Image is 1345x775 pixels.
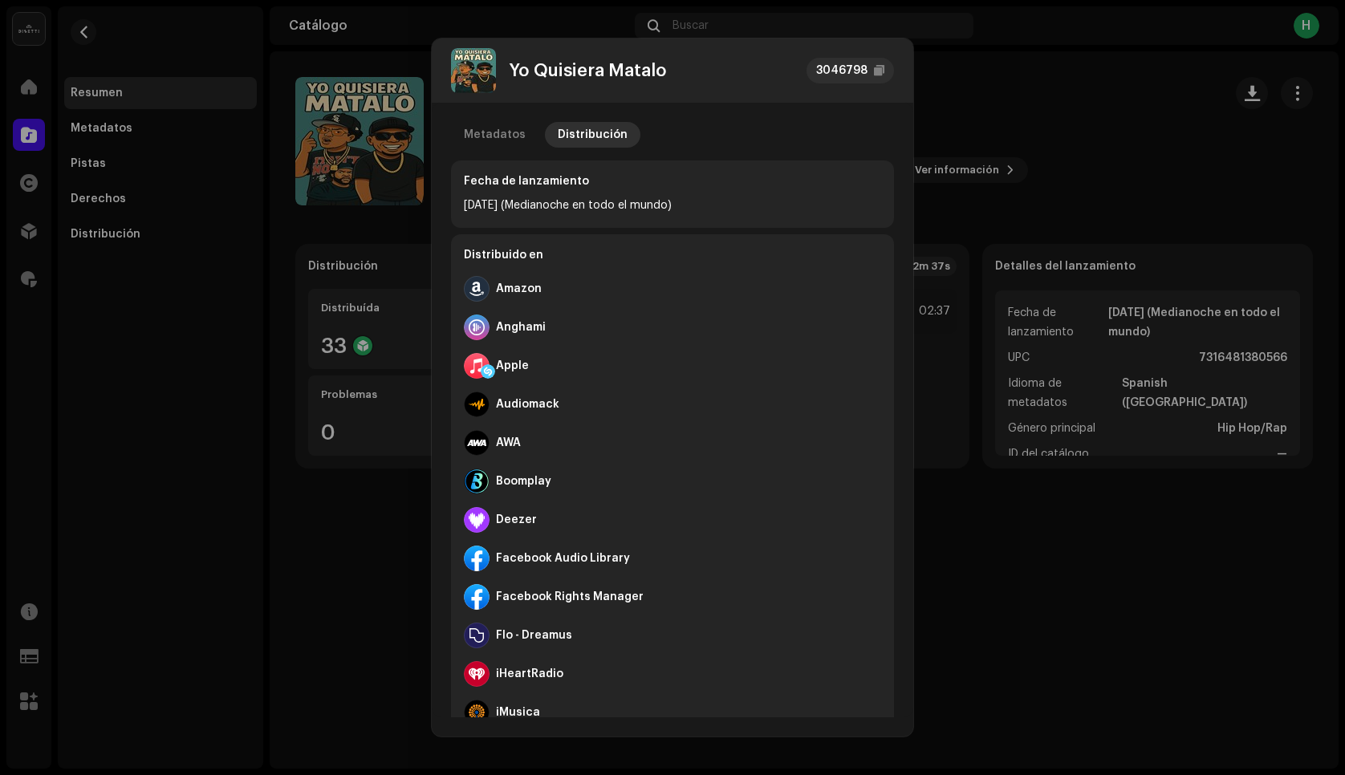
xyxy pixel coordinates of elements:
[496,321,546,334] div: Anghami
[496,629,572,642] div: Flo - Dreamus
[464,247,881,270] div: Distribuido en
[496,398,559,411] div: Audiomack
[496,590,644,603] div: Facebook Rights Manager
[509,61,667,80] div: Yo Quisiera Matalo
[558,122,628,148] div: Distribución
[464,122,526,148] div: Metadatos
[496,706,540,719] div: iMusica
[496,513,537,526] div: Deezer
[496,282,542,295] div: Amazon
[451,48,496,93] img: 7c8633ec-6da7-4611-a15b-e8a650f74f2a
[496,475,551,488] div: Boomplay
[464,196,881,215] div: [DATE] (Medianoche en todo el mundo)
[496,359,529,372] div: Apple
[464,173,881,189] div: Fecha de lanzamiento
[496,667,563,680] div: iHeartRadio
[496,552,630,565] div: Facebook Audio Library
[496,436,521,449] div: AWA
[816,61,868,80] div: 3046798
